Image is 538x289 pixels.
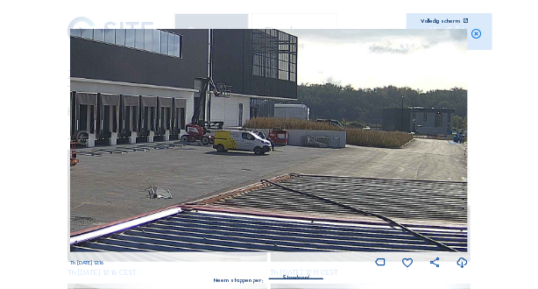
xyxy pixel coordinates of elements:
[421,18,460,24] div: Volledig scherm
[75,130,92,146] i: Forward
[215,278,264,283] div: Neem stappen per:
[446,130,463,146] i: Back
[70,259,103,266] span: Th [DATE] 12:16
[283,270,309,285] div: Standaard
[70,29,468,252] img: Image
[269,270,324,278] div: Standaard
